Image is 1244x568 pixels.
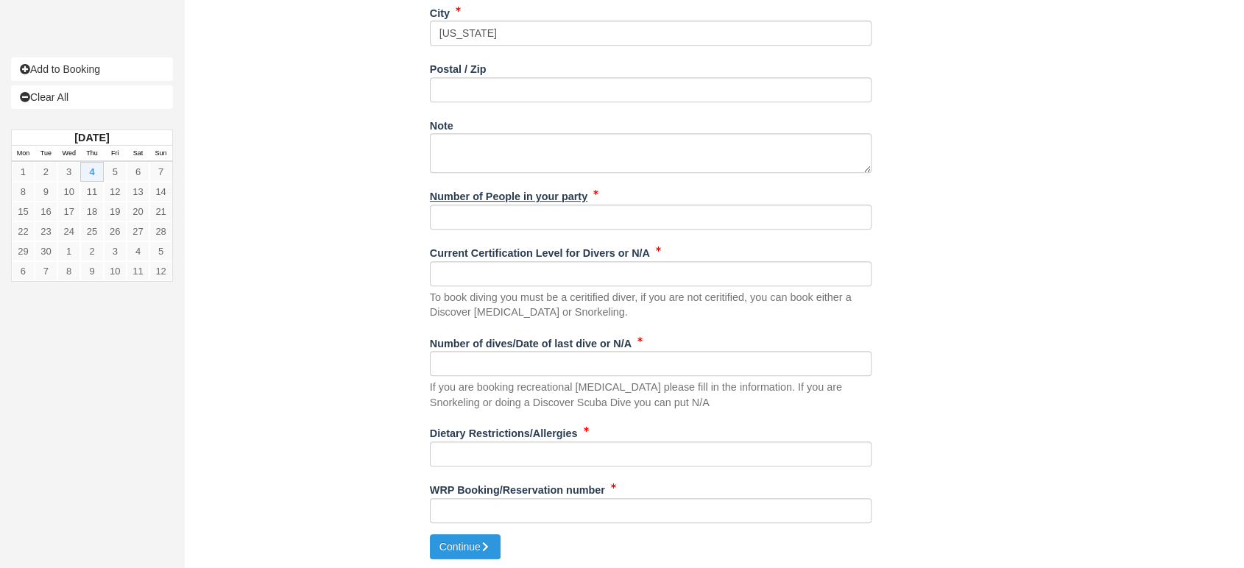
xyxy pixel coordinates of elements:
label: WRP Booking/Reservation number [430,478,605,498]
a: 4 [127,241,149,261]
a: 5 [149,241,172,261]
a: 3 [104,241,127,261]
a: 16 [35,202,57,221]
a: 19 [104,202,127,221]
a: 6 [127,162,149,182]
a: 5 [104,162,127,182]
a: 10 [104,261,127,281]
a: 6 [12,261,35,281]
a: 9 [35,182,57,202]
a: 1 [12,162,35,182]
a: 2 [35,162,57,182]
th: Thu [80,146,103,162]
a: 17 [57,202,80,221]
a: 23 [35,221,57,241]
a: 8 [12,182,35,202]
a: 29 [12,241,35,261]
a: 13 [127,182,149,202]
th: Sun [149,146,172,162]
a: 9 [80,261,103,281]
label: City [430,1,450,21]
p: If you are booking recreational [MEDICAL_DATA] please fill in the information. If you are Snorkel... [430,380,872,410]
a: 7 [149,162,172,182]
a: 20 [127,202,149,221]
a: 11 [80,182,103,202]
a: 12 [104,182,127,202]
th: Mon [12,146,35,162]
a: Clear All [11,85,173,109]
a: 3 [57,162,80,182]
label: Postal / Zip [430,57,487,77]
label: Number of People in your party [430,184,587,205]
a: 1 [57,241,80,261]
a: 14 [149,182,172,202]
a: 4 [80,162,103,182]
button: Continue [430,534,501,559]
th: Sat [127,146,149,162]
a: 24 [57,221,80,241]
th: Wed [57,146,80,162]
a: Add to Booking [11,57,173,81]
label: Current Certification Level for Divers or N/A [430,241,650,261]
a: 26 [104,221,127,241]
a: 8 [57,261,80,281]
label: Note [430,113,453,134]
a: 7 [35,261,57,281]
strong: [DATE] [74,132,109,143]
p: To book diving you must be a ceritified diver, if you are not ceritified, you can book either a D... [430,290,872,320]
a: 10 [57,182,80,202]
a: 27 [127,221,149,241]
a: 30 [35,241,57,261]
label: Number of dives/Date of last dive or N/A [430,331,632,352]
a: 21 [149,202,172,221]
a: 25 [80,221,103,241]
a: 12 [149,261,172,281]
a: 18 [80,202,103,221]
label: Dietary Restrictions/Allergies [430,421,578,441]
th: Fri [104,146,127,162]
a: 11 [127,261,149,281]
a: 22 [12,221,35,241]
th: Tue [35,146,57,162]
a: 28 [149,221,172,241]
a: 2 [80,241,103,261]
a: 15 [12,202,35,221]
